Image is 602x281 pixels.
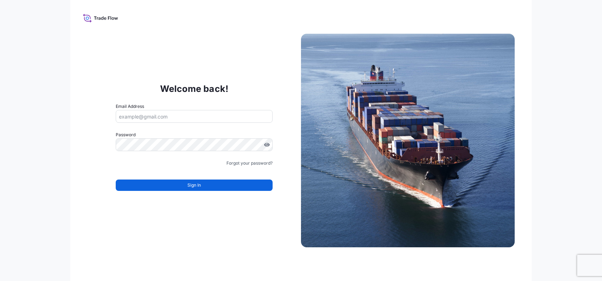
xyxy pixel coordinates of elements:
[160,83,229,94] p: Welcome back!
[116,131,273,138] label: Password
[116,180,273,191] button: Sign In
[264,142,270,148] button: Show password
[226,160,273,167] a: Forgot your password?
[187,182,201,189] span: Sign In
[116,103,144,110] label: Email Address
[116,110,273,123] input: example@gmail.com
[301,34,515,247] img: Ship illustration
